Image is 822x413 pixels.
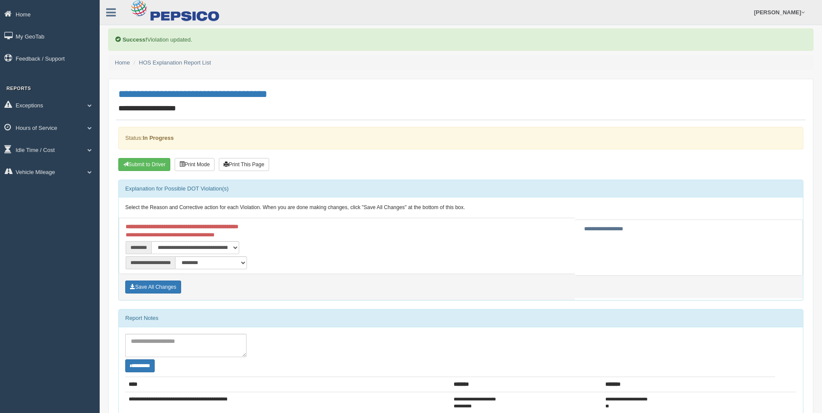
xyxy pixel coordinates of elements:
div: Explanation for Possible DOT Violation(s) [119,180,803,197]
button: Save [125,281,181,294]
button: Print This Page [219,158,269,171]
div: Select the Reason and Corrective action for each Violation. When you are done making changes, cli... [119,197,803,218]
div: Status: [118,127,803,149]
b: Success! [123,36,147,43]
button: Submit To Driver [118,158,170,171]
button: Change Filter Options [125,359,155,372]
strong: In Progress [143,135,174,141]
button: Print Mode [175,158,214,171]
div: Report Notes [119,310,803,327]
div: Violation updated. [108,29,813,51]
a: HOS Explanation Report List [139,59,211,66]
a: Home [115,59,130,66]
